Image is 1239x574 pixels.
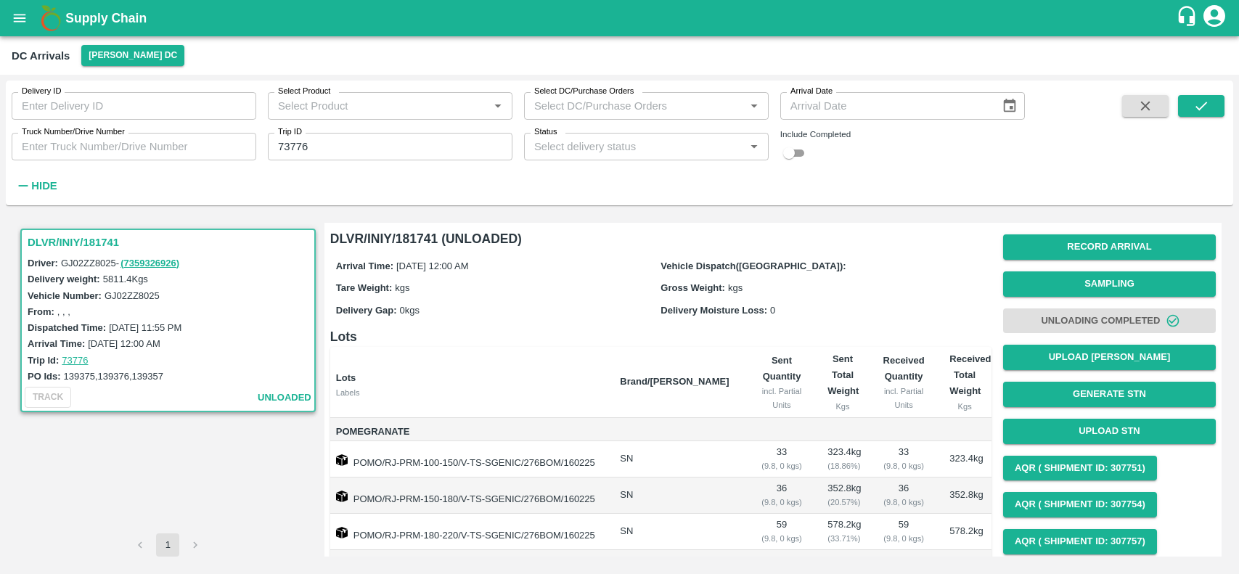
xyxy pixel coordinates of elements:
td: 578.2 kg [816,514,870,550]
label: Vehicle Number: [28,290,102,301]
strong: Hide [31,180,57,192]
td: SN [608,477,747,514]
label: Trip ID [278,126,302,138]
h6: DLVR/INIY/181741 (UNLOADED) [330,229,991,249]
button: AQR ( Shipment Id: 307751) [1003,456,1157,481]
td: 578.2 kg [938,514,991,550]
td: 36 [870,477,939,514]
label: GJ02ZZ8025 [105,290,160,301]
td: 59 [748,514,817,550]
button: Sampling [1003,271,1216,297]
td: 323.4 kg [816,441,870,477]
label: Tare Weight: [336,282,393,293]
img: logo [36,4,65,33]
label: Delivery Moisture Loss: [661,305,767,316]
b: Brand/[PERSON_NAME] [620,376,729,387]
label: Vehicle Dispatch([GEOGRAPHIC_DATA]): [661,261,846,271]
button: Choose date [996,92,1023,120]
button: Upload [PERSON_NAME] [1003,345,1216,370]
a: (7359326926) [120,258,179,268]
span: 0 [770,305,775,316]
span: Pomegranate [336,424,609,440]
label: Truck Number/Drive Number [22,126,125,138]
label: Driver: [28,258,58,268]
button: Open [745,137,764,156]
div: Kgs [949,400,980,413]
img: box [336,491,348,502]
label: 139375,139376,139357 [64,371,163,382]
b: Supply Chain [65,11,147,25]
input: Select Product [272,97,484,115]
label: Delivery weight: [28,274,100,284]
button: Record Arrival [1003,234,1216,260]
td: 33 [870,441,939,477]
span: unloaded [258,390,311,406]
span: [DATE] 12:00 AM [396,261,468,271]
button: page 1 [156,533,179,557]
button: AQR ( Shipment Id: 307754) [1003,492,1157,517]
label: Arrival Time: [336,261,393,271]
div: ( 9.8, 0 kgs) [759,459,805,472]
div: incl. Partial Units [881,385,927,411]
div: Labels [336,386,609,399]
td: POMO/RJ-PRM-100-150/V-TS-SGENIC/276BOM/160225 [330,441,609,477]
button: Generate STN [1003,382,1216,407]
h6: Lots [330,327,991,347]
label: [DATE] 11:55 PM [109,322,181,333]
label: Status [534,126,557,138]
label: Delivery Gap: [336,305,397,316]
button: Select DC [81,45,184,66]
span: kgs [728,282,743,293]
button: Open [488,97,507,115]
span: GJ02ZZ8025 - [61,258,181,268]
td: 59 [870,514,939,550]
b: Received Total Weight [949,353,991,397]
label: Arrival Date [790,86,833,97]
div: ( 9.8, 0 kgs) [881,532,927,545]
label: [DATE] 12:00 AM [88,338,160,349]
input: Enter Delivery ID [12,92,256,120]
label: Delivery ID [22,86,61,97]
td: 33 [748,441,817,477]
a: Supply Chain [65,8,1176,28]
div: Kgs [827,400,858,413]
input: Enter Truck Number/Drive Number [12,133,256,160]
td: SN [608,514,747,550]
label: 5811.4 Kgs [103,274,148,284]
div: DC Arrivals [12,46,70,65]
label: Select Product [278,86,330,97]
b: Lots [336,372,356,383]
label: Arrival Time: [28,338,85,349]
div: ( 20.57 %) [827,496,858,509]
b: Received Quantity [883,355,925,382]
div: ( 33.71 %) [827,532,858,545]
b: Sent Total Weight [827,353,859,397]
div: customer-support [1176,5,1201,31]
div: ( 9.8, 0 kgs) [881,496,927,509]
button: Open [745,97,764,115]
input: Enter Trip ID [268,133,512,160]
div: incl. Partial Units [759,385,805,411]
button: open drawer [3,1,36,35]
button: Hide [12,173,61,198]
td: POMO/RJ-PRM-180-220/V-TS-SGENIC/276BOM/160225 [330,514,609,550]
td: POMO/RJ-PRM-150-180/V-TS-SGENIC/276BOM/160225 [330,477,609,514]
img: box [336,527,348,538]
b: Sent Quantity [763,355,801,382]
div: ( 9.8, 0 kgs) [759,532,805,545]
img: box [336,454,348,466]
td: 352.8 kg [816,477,870,514]
label: Dispatched Time: [28,322,106,333]
input: Arrival Date [780,92,990,120]
td: 323.4 kg [938,441,991,477]
span: kgs [395,282,409,293]
td: 352.8 kg [938,477,991,514]
span: 0 kgs [400,305,420,316]
button: Upload STN [1003,419,1216,444]
label: Gross Weight: [661,282,725,293]
label: PO Ids: [28,371,61,382]
label: Select DC/Purchase Orders [534,86,634,97]
div: ( 9.8, 0 kgs) [881,459,927,472]
td: 36 [748,477,817,514]
div: ( 9.8, 0 kgs) [759,496,805,509]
